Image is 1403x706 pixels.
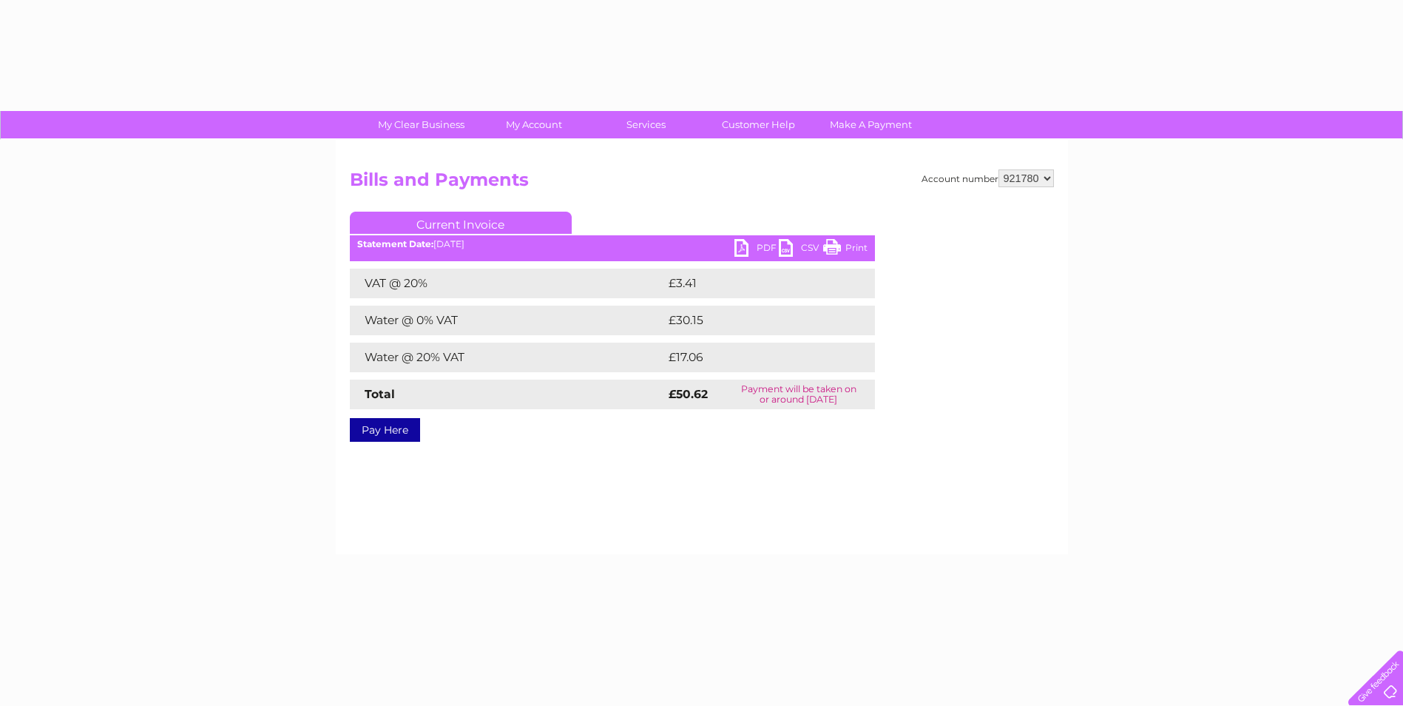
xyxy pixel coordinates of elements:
[779,239,823,260] a: CSV
[350,306,665,335] td: Water @ 0% VAT
[350,418,420,442] a: Pay Here
[350,212,572,234] a: Current Invoice
[665,306,844,335] td: £30.15
[723,380,875,409] td: Payment will be taken on or around [DATE]
[669,387,708,401] strong: £50.62
[823,239,868,260] a: Print
[350,239,875,249] div: [DATE]
[665,269,839,298] td: £3.41
[697,111,819,138] a: Customer Help
[922,169,1054,187] div: Account number
[350,343,665,372] td: Water @ 20% VAT
[473,111,595,138] a: My Account
[350,169,1054,198] h2: Bills and Payments
[360,111,482,138] a: My Clear Business
[585,111,707,138] a: Services
[665,343,844,372] td: £17.06
[357,238,433,249] b: Statement Date:
[350,269,665,298] td: VAT @ 20%
[810,111,932,138] a: Make A Payment
[734,239,779,260] a: PDF
[365,387,395,401] strong: Total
